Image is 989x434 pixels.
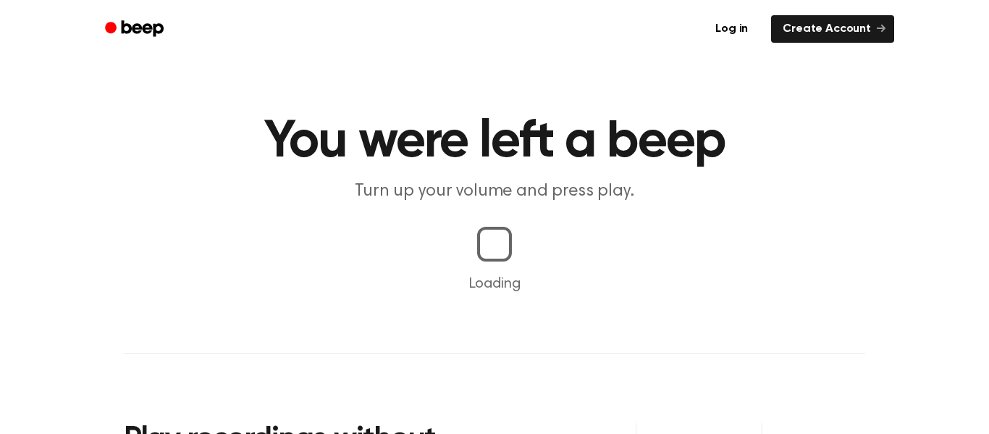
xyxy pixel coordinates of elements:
[124,116,865,168] h1: You were left a beep
[95,15,177,43] a: Beep
[701,12,762,46] a: Log in
[771,15,894,43] a: Create Account
[216,180,773,204] p: Turn up your volume and press play.
[17,273,972,295] p: Loading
